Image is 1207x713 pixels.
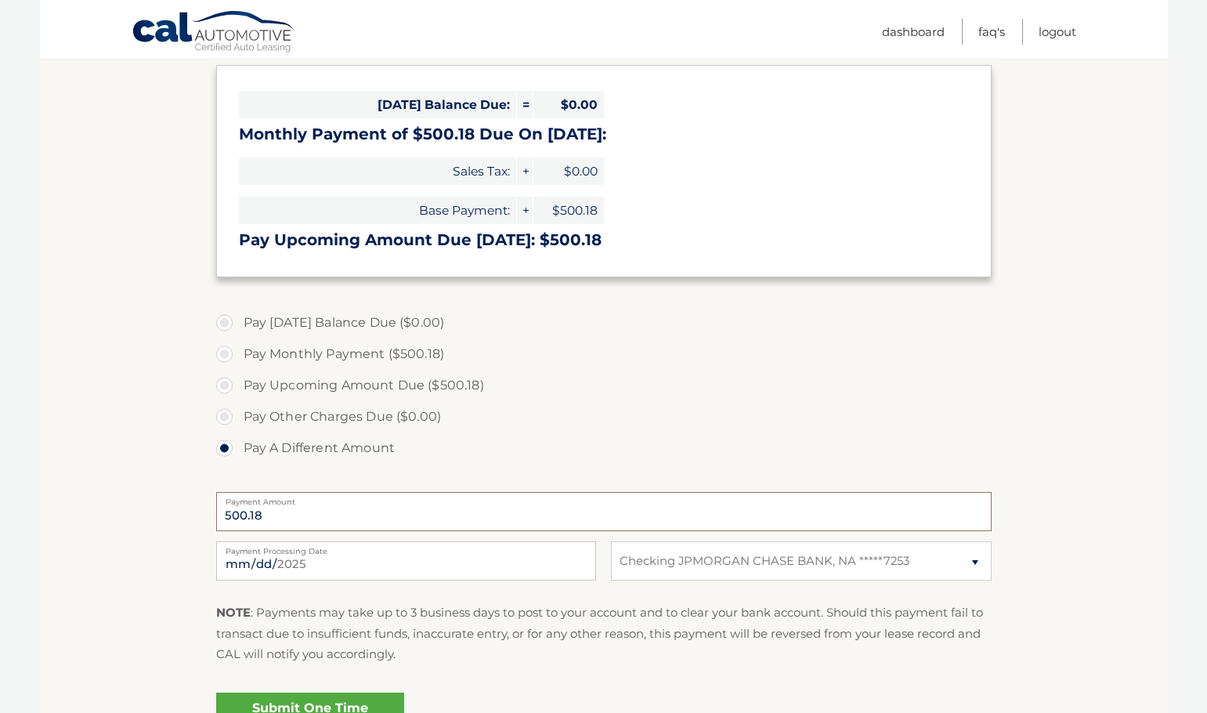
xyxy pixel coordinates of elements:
span: $0.00 [533,91,604,118]
p: : Payments may take up to 3 business days to post to your account and to clear your bank account.... [216,603,992,664]
span: [DATE] Balance Due: [239,91,516,118]
label: Pay [DATE] Balance Due ($0.00) [216,307,992,338]
span: Sales Tax: [239,157,516,185]
strong: NOTE [216,605,251,620]
label: Pay Upcoming Amount Due ($500.18) [216,370,992,401]
label: Pay Other Charges Due ($0.00) [216,401,992,433]
label: Payment Amount [216,492,992,505]
span: + [517,197,533,224]
span: Base Payment: [239,197,516,224]
label: Payment Processing Date [216,541,596,554]
label: Pay A Different Amount [216,433,992,464]
span: $500.18 [533,197,604,224]
a: Logout [1039,19,1076,45]
a: Dashboard [882,19,945,45]
input: Payment Date [216,541,596,581]
a: Cal Automotive [132,10,296,56]
span: = [517,91,533,118]
span: + [517,157,533,185]
h3: Pay Upcoming Amount Due [DATE]: $500.18 [239,230,969,250]
input: Payment Amount [216,492,992,531]
span: $0.00 [533,157,604,185]
a: FAQ's [978,19,1005,45]
h3: Monthly Payment of $500.18 Due On [DATE]: [239,125,969,144]
label: Pay Monthly Payment ($500.18) [216,338,992,370]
